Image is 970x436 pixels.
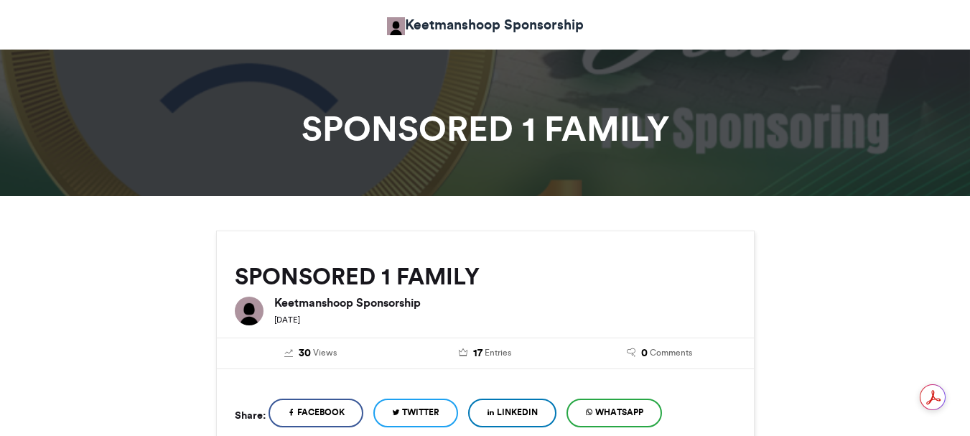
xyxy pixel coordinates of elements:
a: LinkedIn [468,399,556,427]
span: Facebook [297,406,345,419]
span: 17 [473,345,482,361]
a: Facebook [269,399,363,427]
a: 30 Views [235,345,388,361]
img: Keetmanshoop Sponsorship [235,297,264,325]
span: Entries [485,346,511,359]
a: Twitter [373,399,458,427]
span: Twitter [402,406,439,419]
a: Keetmanshoop Sponsorship [387,14,584,35]
span: Views [313,346,337,359]
span: 0 [641,345,648,361]
h6: Keetmanshoop Sponsorship [274,297,736,308]
h5: Share: [235,406,266,425]
img: Keetmanshoop Sponsorship [387,17,405,35]
span: WhatsApp [595,406,643,419]
span: LinkedIn [497,406,538,419]
a: WhatsApp [566,399,662,427]
h2: SPONSORED 1 FAMILY [235,264,736,289]
a: 17 Entries [409,345,561,361]
span: 30 [299,345,311,361]
a: 0 Comments [583,345,736,361]
small: [DATE] [274,315,300,325]
span: Comments [650,346,692,359]
h1: SPONSORED 1 FAMILY [87,111,884,146]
